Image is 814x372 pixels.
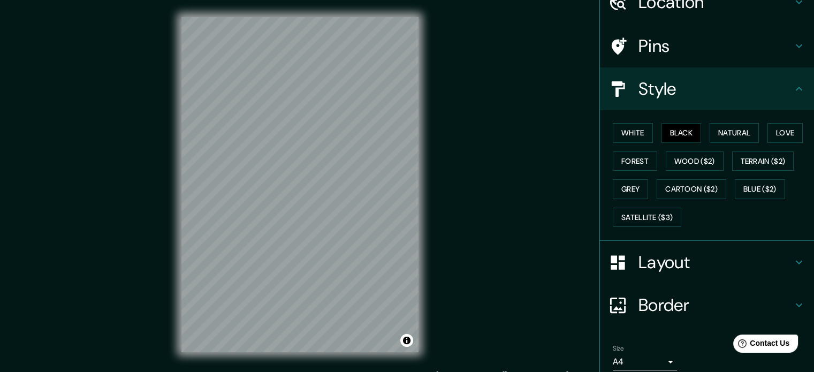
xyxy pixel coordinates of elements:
div: Border [600,284,814,327]
button: Cartoon ($2) [657,179,726,199]
label: Size [613,344,624,353]
button: Wood ($2) [666,151,724,171]
div: Pins [600,25,814,67]
canvas: Map [181,17,419,352]
button: Blue ($2) [735,179,785,199]
button: Toggle attribution [400,334,413,347]
h4: Layout [638,252,793,273]
div: Style [600,67,814,110]
button: Terrain ($2) [732,151,794,171]
h4: Border [638,294,793,316]
iframe: Help widget launcher [719,330,802,360]
button: Satellite ($3) [613,208,681,227]
button: Natural [710,123,759,143]
button: Black [661,123,702,143]
div: A4 [613,353,677,370]
button: Love [767,123,803,143]
div: Layout [600,241,814,284]
h4: Style [638,78,793,100]
h4: Pins [638,35,793,57]
button: Forest [613,151,657,171]
button: Grey [613,179,648,199]
button: White [613,123,653,143]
